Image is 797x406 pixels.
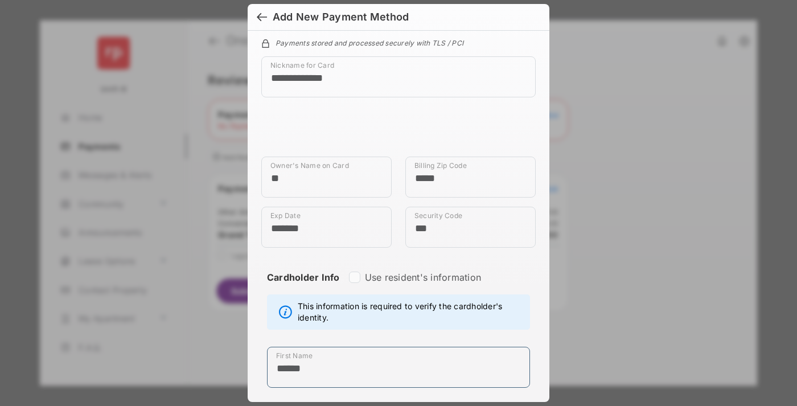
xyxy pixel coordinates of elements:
[298,301,524,323] span: This information is required to verify the cardholder's identity.
[261,106,536,157] iframe: Credit card field
[365,272,481,283] label: Use resident's information
[261,37,536,47] div: Payments stored and processed securely with TLS / PCI
[273,11,409,23] div: Add New Payment Method
[267,272,340,304] strong: Cardholder Info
